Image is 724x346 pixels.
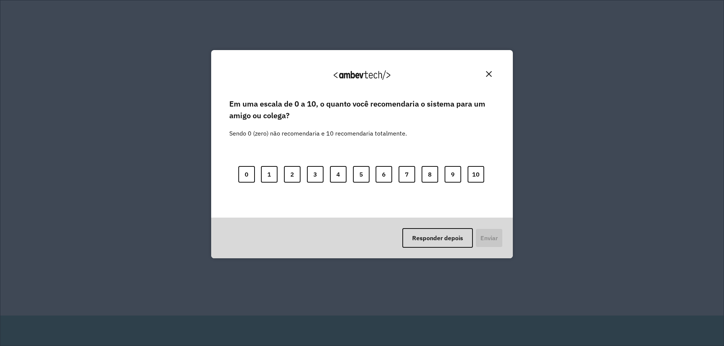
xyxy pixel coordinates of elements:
[422,166,438,183] button: 8
[353,166,370,183] button: 5
[261,166,278,183] button: 1
[376,166,392,183] button: 6
[229,98,495,121] label: Em uma escala de 0 a 10, o quanto você recomendaria o sistema para um amigo ou colega?
[229,120,407,138] label: Sendo 0 (zero) não recomendaria e 10 recomendaria totalmente.
[483,68,495,80] button: Close
[445,166,461,183] button: 9
[399,166,415,183] button: 7
[468,166,484,183] button: 10
[486,71,492,77] img: Close
[307,166,324,183] button: 3
[330,166,347,183] button: 4
[334,70,390,80] img: Logo Ambevtech
[284,166,301,183] button: 2
[402,228,473,248] button: Responder depois
[238,166,255,183] button: 0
